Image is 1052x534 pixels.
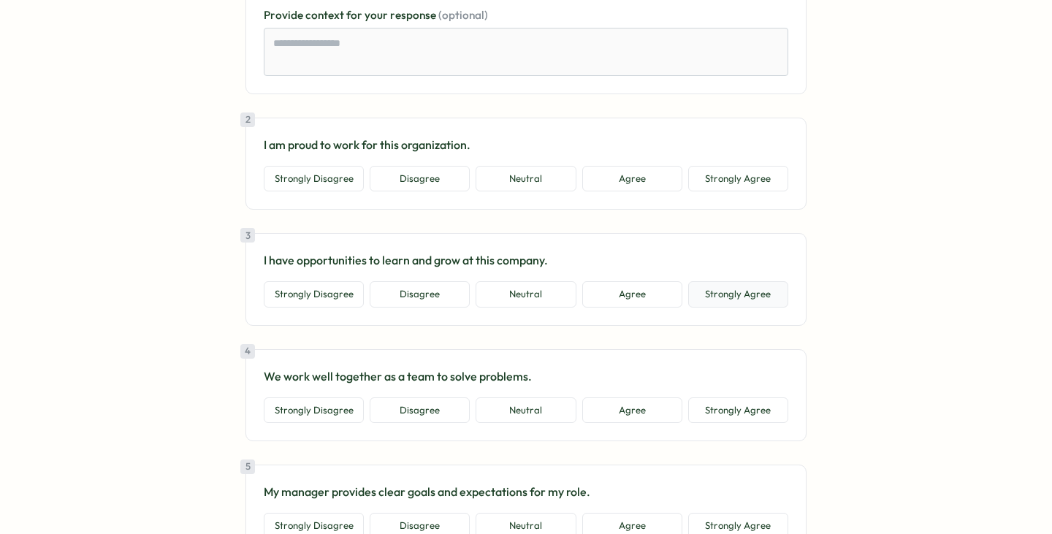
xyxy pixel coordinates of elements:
[370,281,470,308] button: Disagree
[240,344,255,359] div: 4
[240,112,255,127] div: 2
[582,397,682,424] button: Agree
[264,8,305,22] span: Provide
[264,136,788,154] p: I am proud to work for this organization.
[305,8,346,22] span: context
[370,166,470,192] button: Disagree
[264,166,364,192] button: Strongly Disagree
[264,483,788,501] p: My manager provides clear goals and expectations for my role.
[582,166,682,192] button: Agree
[264,281,364,308] button: Strongly Disagree
[264,251,788,270] p: I have opportunities to learn and grow at this company.
[240,459,255,474] div: 5
[365,8,390,22] span: your
[476,397,576,424] button: Neutral
[390,8,438,22] span: response
[264,367,788,386] p: We work well together as a team to solve problems.
[688,281,788,308] button: Strongly Agree
[688,166,788,192] button: Strongly Agree
[438,8,488,22] span: (optional)
[370,397,470,424] button: Disagree
[582,281,682,308] button: Agree
[346,8,365,22] span: for
[688,397,788,424] button: Strongly Agree
[264,397,364,424] button: Strongly Disagree
[240,228,255,243] div: 3
[476,166,576,192] button: Neutral
[476,281,576,308] button: Neutral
